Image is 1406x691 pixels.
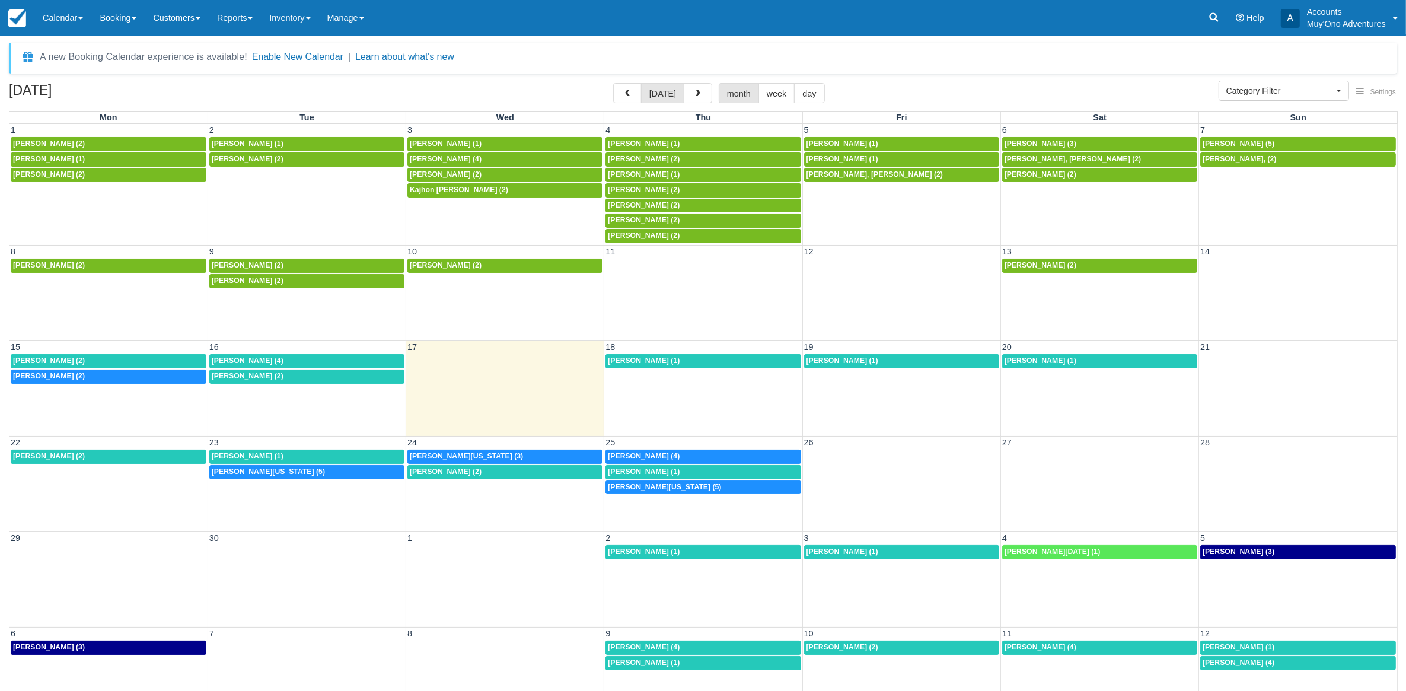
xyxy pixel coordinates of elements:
[212,467,325,476] span: [PERSON_NAME][US_STATE] (5)
[100,113,117,122] span: Mon
[11,450,206,464] a: [PERSON_NAME] (2)
[407,168,602,182] a: [PERSON_NAME] (2)
[804,168,999,182] a: [PERSON_NAME], [PERSON_NAME] (2)
[208,342,220,352] span: 16
[1236,14,1244,22] i: Help
[406,438,418,447] span: 24
[896,113,907,122] span: Fri
[212,139,283,148] span: [PERSON_NAME] (1)
[410,139,482,148] span: [PERSON_NAME] (1)
[11,259,206,273] a: [PERSON_NAME] (2)
[1005,547,1101,556] span: [PERSON_NAME][DATE] (1)
[608,467,680,476] span: [PERSON_NAME] (1)
[406,125,413,135] span: 3
[1005,261,1076,269] span: [PERSON_NAME] (2)
[641,83,684,103] button: [DATE]
[209,370,404,384] a: [PERSON_NAME] (2)
[1200,137,1396,151] a: [PERSON_NAME] (5)
[355,52,454,62] a: Learn about what's new
[608,643,680,651] span: [PERSON_NAME] (4)
[212,276,283,285] span: [PERSON_NAME] (2)
[1200,656,1396,670] a: [PERSON_NAME] (4)
[11,137,206,151] a: [PERSON_NAME] (2)
[1199,629,1211,638] span: 12
[9,342,21,352] span: 15
[1002,259,1197,273] a: [PERSON_NAME] (2)
[605,168,801,182] a: [PERSON_NAME] (1)
[1200,545,1396,559] a: [PERSON_NAME] (3)
[806,155,878,163] span: [PERSON_NAME] (1)
[209,465,404,479] a: [PERSON_NAME][US_STATE] (5)
[208,247,215,256] span: 9
[605,229,801,243] a: [PERSON_NAME] (2)
[806,170,943,179] span: [PERSON_NAME], [PERSON_NAME] (2)
[406,629,413,638] span: 8
[1005,155,1141,163] span: [PERSON_NAME], [PERSON_NAME] (2)
[1199,247,1211,256] span: 14
[1001,629,1013,638] span: 11
[299,113,314,122] span: Tue
[11,168,206,182] a: [PERSON_NAME] (2)
[608,170,680,179] span: [PERSON_NAME] (1)
[1005,170,1076,179] span: [PERSON_NAME] (2)
[608,155,680,163] span: [PERSON_NAME] (2)
[608,216,680,224] span: [PERSON_NAME] (2)
[605,480,801,495] a: [PERSON_NAME][US_STATE] (5)
[9,533,21,543] span: 29
[11,152,206,167] a: [PERSON_NAME] (1)
[410,452,523,460] span: [PERSON_NAME][US_STATE] (3)
[13,155,85,163] span: [PERSON_NAME] (1)
[696,113,711,122] span: Thu
[806,356,878,365] span: [PERSON_NAME] (1)
[605,137,801,151] a: [PERSON_NAME] (1)
[1200,152,1396,167] a: [PERSON_NAME], (2)
[208,533,220,543] span: 30
[1226,85,1334,97] span: Category Filter
[806,643,878,651] span: [PERSON_NAME] (2)
[212,261,283,269] span: [PERSON_NAME] (2)
[407,137,602,151] a: [PERSON_NAME] (1)
[608,186,680,194] span: [PERSON_NAME] (2)
[1281,9,1300,28] div: A
[1203,547,1274,556] span: [PERSON_NAME] (3)
[1005,643,1076,651] span: [PERSON_NAME] (4)
[604,247,616,256] span: 11
[608,356,680,365] span: [PERSON_NAME] (1)
[1203,139,1274,148] span: [PERSON_NAME] (5)
[1002,545,1197,559] a: [PERSON_NAME][DATE] (1)
[11,370,206,384] a: [PERSON_NAME] (2)
[604,342,616,352] span: 18
[407,450,602,464] a: [PERSON_NAME][US_STATE] (3)
[1002,137,1197,151] a: [PERSON_NAME] (3)
[1203,155,1276,163] span: [PERSON_NAME], (2)
[794,83,824,103] button: day
[608,201,680,209] span: [PERSON_NAME] (2)
[1001,342,1013,352] span: 20
[604,533,611,543] span: 2
[758,83,795,103] button: week
[1001,533,1008,543] span: 4
[803,247,815,256] span: 12
[605,183,801,198] a: [PERSON_NAME] (2)
[1001,125,1008,135] span: 6
[803,438,815,447] span: 26
[252,51,343,63] button: Enable New Calendar
[806,547,878,556] span: [PERSON_NAME] (1)
[1005,139,1076,148] span: [PERSON_NAME] (3)
[1203,643,1274,651] span: [PERSON_NAME] (1)
[406,342,418,352] span: 17
[208,125,215,135] span: 2
[1005,356,1076,365] span: [PERSON_NAME] (1)
[13,643,85,651] span: [PERSON_NAME] (3)
[605,354,801,368] a: [PERSON_NAME] (1)
[13,452,85,460] span: [PERSON_NAME] (2)
[1349,84,1403,101] button: Settings
[410,467,482,476] span: [PERSON_NAME] (2)
[212,372,283,380] span: [PERSON_NAME] (2)
[803,342,815,352] span: 19
[1001,438,1013,447] span: 27
[9,247,17,256] span: 8
[1203,658,1274,667] span: [PERSON_NAME] (4)
[1093,113,1107,122] span: Sat
[1200,641,1396,655] a: [PERSON_NAME] (1)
